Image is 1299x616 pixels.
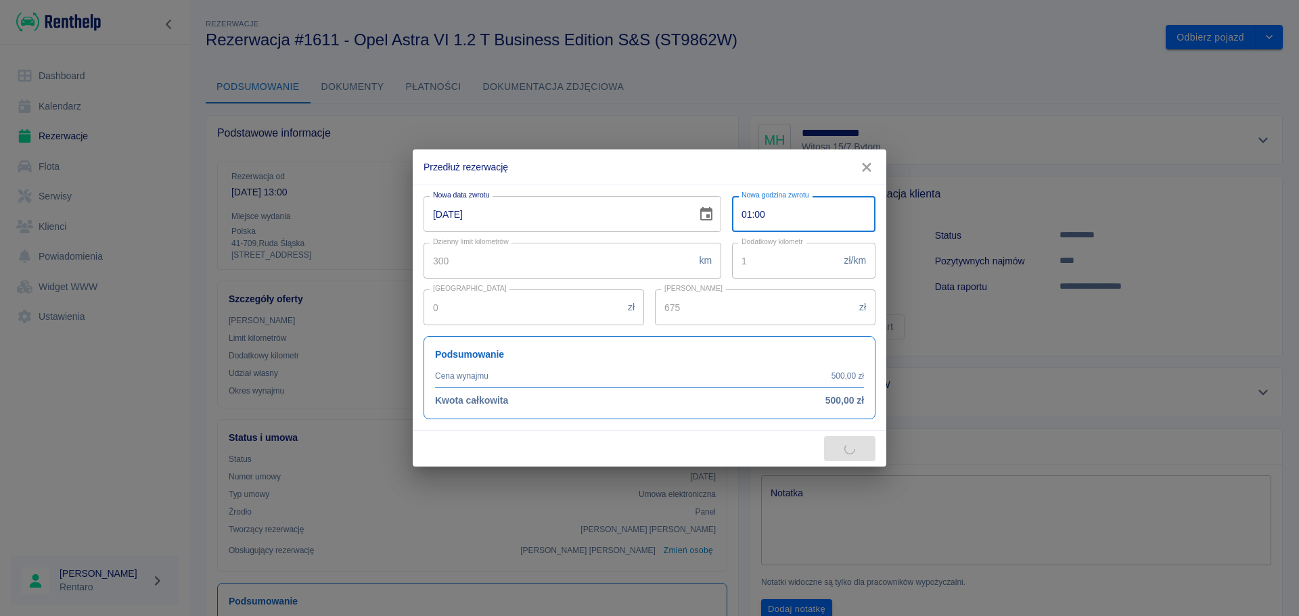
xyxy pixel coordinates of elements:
h2: Przedłuż rezerwację [413,149,886,185]
label: [PERSON_NAME] [664,283,723,293]
p: zł [859,300,866,314]
p: Cena wynajmu [435,370,488,382]
p: 500,00 zł [831,370,864,382]
input: Kwota rabatu ustalona na początku [424,289,622,325]
input: DD-MM-YYYY [424,196,687,232]
input: hh:mm [732,196,866,232]
h6: Podsumowanie [435,348,864,362]
button: Choose date, selected date is 19 sie 2025 [693,201,720,228]
h6: 500,00 zł [825,394,864,408]
label: Dzienny limit kilometrów [433,237,509,247]
input: Kwota wynajmu od początkowej daty, nie samego aneksu. [655,289,854,325]
h6: Kwota całkowita [435,394,508,408]
p: km [699,254,712,268]
label: [GEOGRAPHIC_DATA] [433,283,507,293]
p: zł/km [844,254,866,268]
label: Nowa godzina zwrotu [742,190,809,200]
p: zł [628,300,635,314]
label: Dodatkowy kilometr [742,237,803,247]
label: Nowa data zwrotu [433,190,489,200]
